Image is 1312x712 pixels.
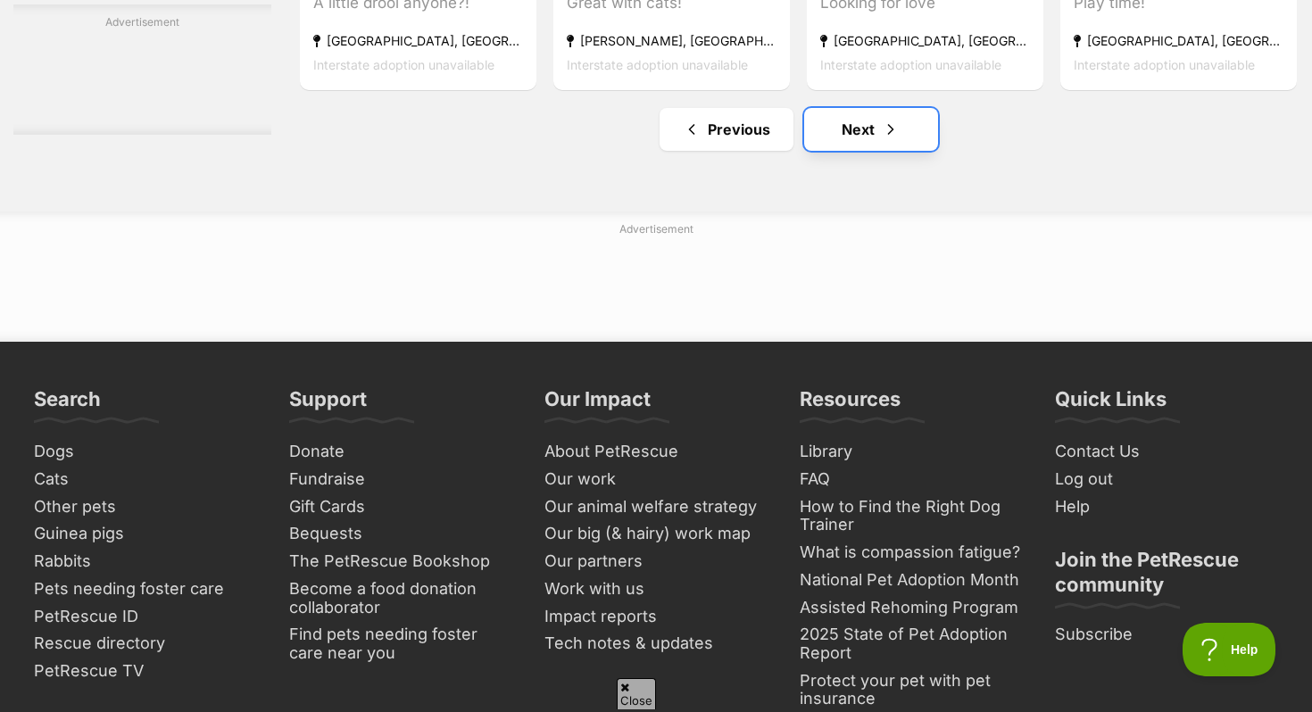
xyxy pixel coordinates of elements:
strong: [GEOGRAPHIC_DATA], [GEOGRAPHIC_DATA] [313,29,523,53]
a: 2025 State of Pet Adoption Report [793,621,1030,666]
a: Bequests [282,520,519,548]
nav: Pagination [298,108,1299,151]
span: Interstate adoption unavailable [567,57,748,72]
a: Previous page [660,108,793,151]
a: Dogs [27,438,264,466]
iframe: Help Scout Beacon - Open [1183,623,1276,676]
a: Work with us [537,575,775,603]
a: Contact Us [1048,438,1285,466]
a: National Pet Adoption Month [793,567,1030,594]
a: Our animal welfare strategy [537,493,775,521]
a: Cats [27,466,264,493]
span: Close [617,678,656,709]
a: Subscribe [1048,621,1285,649]
a: Find pets needing foster care near you [282,621,519,666]
span: Interstate adoption unavailable [313,57,494,72]
a: Gift Cards [282,493,519,521]
a: How to Find the Right Dog Trainer [793,493,1030,539]
h3: Resources [800,386,901,422]
h3: Search [34,386,101,422]
a: Next page [804,108,938,151]
a: PetRescue TV [27,658,264,685]
a: Our big (& hairy) work map [537,520,775,548]
h3: Join the PetRescue community [1055,547,1278,608]
span: Interstate adoption unavailable [1074,57,1255,72]
a: About PetRescue [537,438,775,466]
a: Our partners [537,548,775,575]
a: Log out [1048,466,1285,493]
a: Library [793,438,1030,466]
a: Tech notes & updates [537,630,775,658]
a: Impact reports [537,603,775,631]
div: Advertisement [13,4,271,135]
strong: [GEOGRAPHIC_DATA], [GEOGRAPHIC_DATA] [1074,29,1283,53]
a: FAQ [793,466,1030,493]
a: Pets needing foster care [27,575,264,603]
span: Interstate adoption unavailable [820,57,1001,72]
a: What is compassion fatigue? [793,539,1030,567]
h3: Quick Links [1055,386,1167,422]
a: Donate [282,438,519,466]
a: Rabbits [27,548,264,575]
a: Other pets [27,493,264,521]
a: Rescue directory [27,630,264,658]
a: Fundraise [282,466,519,493]
h3: Support [289,386,367,422]
a: Help [1048,493,1285,521]
a: Assisted Rehoming Program [793,594,1030,622]
a: PetRescue ID [27,603,264,631]
strong: [PERSON_NAME], [GEOGRAPHIC_DATA] [567,29,776,53]
a: Become a food donation collaborator [282,575,519,621]
a: The PetRescue Bookshop [282,548,519,575]
a: Guinea pigs [27,520,264,548]
a: Our work [537,466,775,493]
h3: Our Impact [544,386,651,422]
strong: [GEOGRAPHIC_DATA], [GEOGRAPHIC_DATA] [820,29,1030,53]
